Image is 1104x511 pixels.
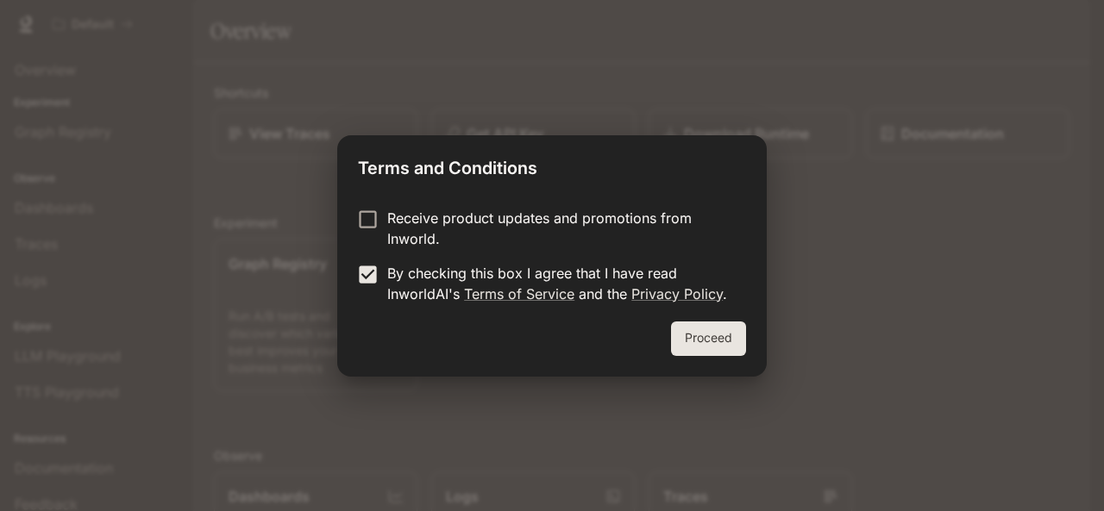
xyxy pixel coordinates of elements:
[387,208,732,249] p: Receive product updates and promotions from Inworld.
[671,321,746,356] button: Proceed
[337,135,767,194] h2: Terms and Conditions
[631,285,723,302] a: Privacy Policy
[387,263,732,304] p: By checking this box I agree that I have read InworldAI's and the .
[464,285,574,302] a: Terms of Service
